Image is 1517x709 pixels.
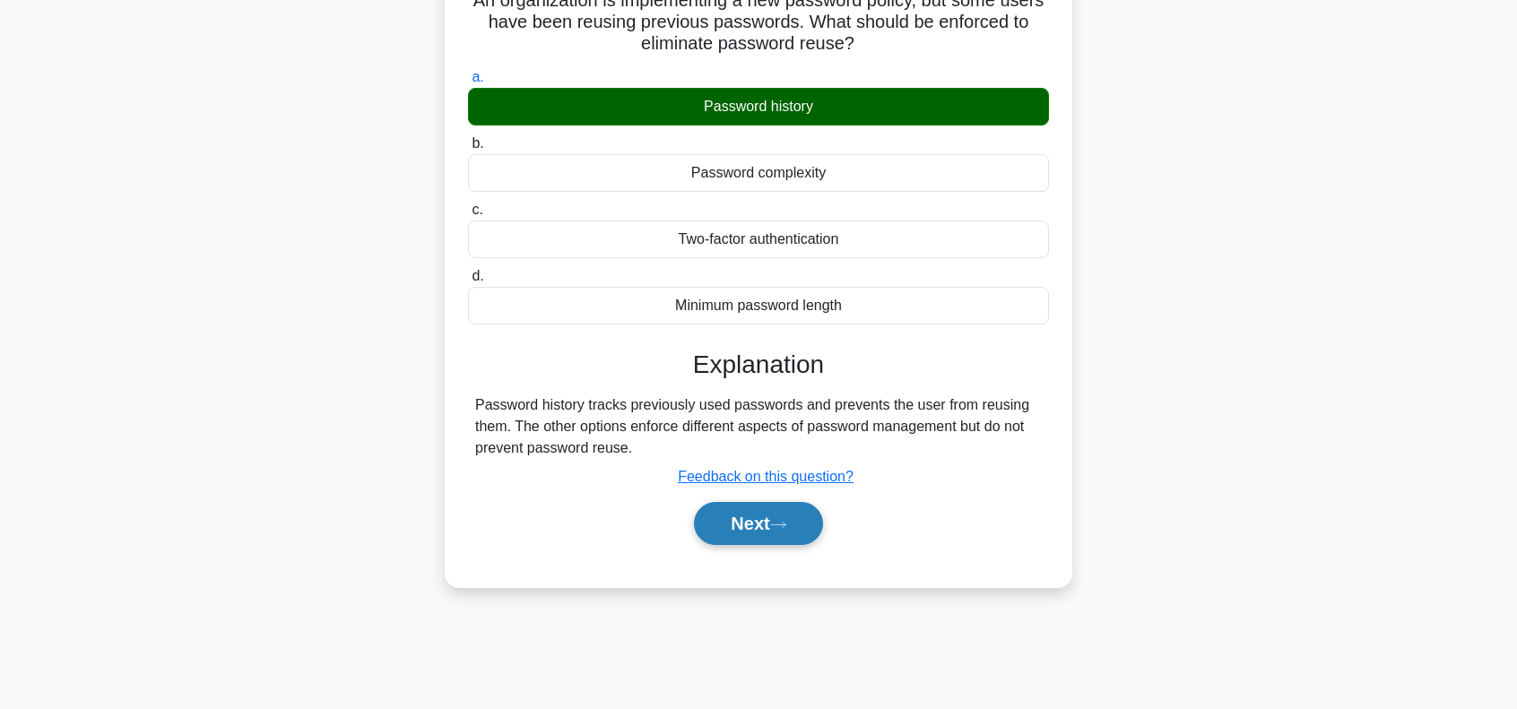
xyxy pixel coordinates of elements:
[468,88,1049,125] div: Password history
[472,202,482,217] span: c.
[468,287,1049,324] div: Minimum password length
[472,135,483,151] span: b.
[468,220,1049,258] div: Two-factor authentication
[678,469,854,484] a: Feedback on this question?
[475,394,1042,459] div: Password history tracks previously used passwords and prevents the user from reusing them. The ot...
[694,502,822,545] button: Next
[472,268,483,283] span: d.
[468,154,1049,192] div: Password complexity
[479,350,1038,380] h3: Explanation
[472,69,483,84] span: a.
